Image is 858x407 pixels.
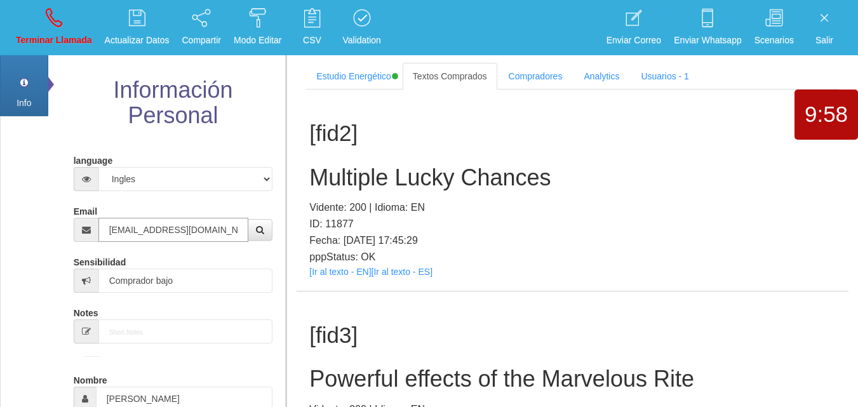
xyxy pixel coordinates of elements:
[338,4,385,51] a: Validation
[309,232,836,249] p: Fecha: [DATE] 17:45:29
[306,63,401,90] a: Estudio Energético
[100,4,174,51] a: Actualizar Datos
[16,33,92,48] p: Terminar Llamada
[309,121,836,146] h1: [fid2]
[290,4,334,51] a: CSV
[234,33,281,48] p: Modo Editar
[631,63,699,90] a: Usuarios - 1
[754,33,794,48] p: Scenarios
[309,249,836,265] p: pppStatus: OK
[499,63,573,90] a: Compradores
[807,33,842,48] p: Salir
[98,218,249,242] input: Correo electrónico
[98,269,273,293] input: Sensibilidad
[294,33,330,48] p: CSV
[602,4,666,51] a: Enviar Correo
[309,366,836,392] h2: Powerful effects of the Marvelous Rite
[309,199,836,216] p: Vidente: 200 | Idioma: EN
[372,267,432,277] a: [Ir al texto - ES]
[309,323,836,348] h1: [fid3]
[674,33,742,48] p: Enviar Whatsapp
[182,33,221,48] p: Compartir
[74,302,98,319] label: Notes
[750,4,798,51] a: Scenarios
[802,4,847,51] a: Salir
[669,4,746,51] a: Enviar Whatsapp
[794,102,858,127] h1: 9:58
[98,319,273,344] input: Short-Notes
[573,63,629,90] a: Analytics
[607,33,661,48] p: Enviar Correo
[342,33,380,48] p: Validation
[178,4,225,51] a: Compartir
[403,63,497,90] a: Textos Comprados
[309,216,836,232] p: ID: 11877
[74,150,112,167] label: language
[105,33,170,48] p: Actualizar Datos
[74,251,126,269] label: Sensibilidad
[309,165,836,190] h2: Multiple Lucky Chances
[229,4,286,51] a: Modo Editar
[309,267,371,277] a: [Ir al texto - EN]
[74,370,107,387] label: Nombre
[70,77,276,128] h2: Información Personal
[74,201,97,218] label: Email
[11,4,97,51] a: Terminar Llamada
